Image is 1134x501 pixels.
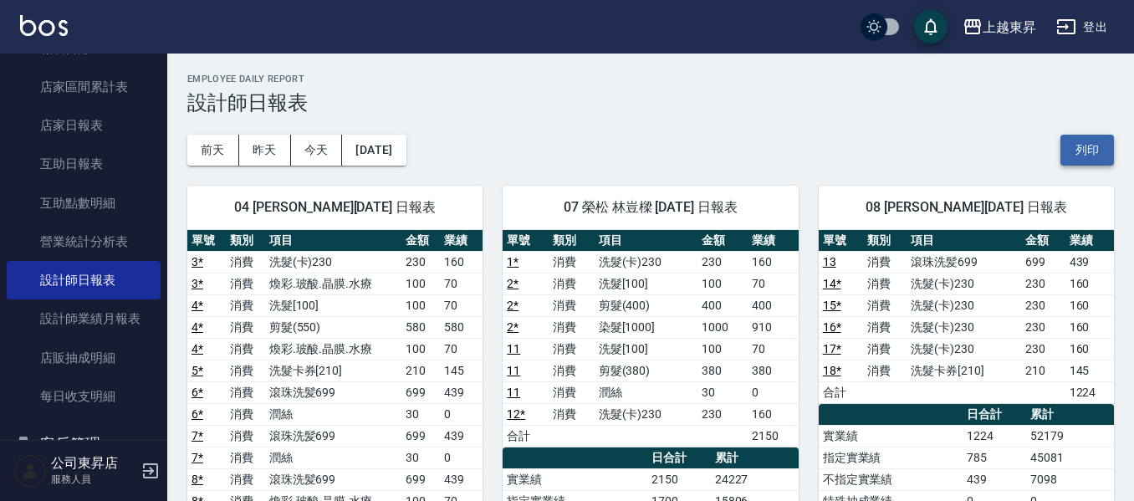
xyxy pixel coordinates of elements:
td: 洗髮[100] [595,338,697,360]
table: a dense table [503,230,798,447]
th: 金額 [697,230,748,252]
td: 洗髮(卡)230 [907,273,1020,294]
td: 160 [748,251,798,273]
button: 前天 [187,135,239,166]
a: 店販抽成明細 [7,339,161,377]
th: 類別 [549,230,595,252]
td: 24227 [711,468,799,490]
td: 580 [440,316,483,338]
th: 單號 [187,230,226,252]
a: 互助點數明細 [7,184,161,222]
td: 230 [697,403,748,425]
td: 70 [440,294,483,316]
td: 100 [401,273,440,294]
td: 699 [401,468,440,490]
td: 洗髮卡券[210] [265,360,401,381]
th: 金額 [401,230,440,252]
td: 消費 [226,360,264,381]
td: 剪髮(380) [595,360,697,381]
td: 699 [401,425,440,447]
td: 1000 [697,316,748,338]
td: 洗髮[100] [265,294,401,316]
a: 每日收支明細 [7,377,161,416]
td: 2150 [647,468,711,490]
span: 07 榮松 林豈樑 [DATE] 日報表 [523,199,778,216]
td: 400 [748,294,798,316]
span: 04 [PERSON_NAME][DATE] 日報表 [207,199,462,216]
td: 100 [697,273,748,294]
h3: 設計師日報表 [187,91,1114,115]
td: 消費 [226,251,264,273]
th: 單號 [503,230,549,252]
td: 洗髮(卡)230 [265,251,401,273]
th: 項目 [907,230,1020,252]
td: 1224 [963,425,1026,447]
th: 日合計 [647,447,711,469]
td: 230 [1021,316,1065,338]
td: 洗髮卡券[210] [907,360,1020,381]
td: 消費 [226,338,264,360]
button: 上越東昇 [956,10,1043,44]
td: 210 [401,360,440,381]
td: 潤絲 [265,447,401,468]
td: 潤絲 [265,403,401,425]
td: 580 [401,316,440,338]
td: 消費 [226,316,264,338]
td: 剪髮(400) [595,294,697,316]
td: 煥彩.玻酸.晶膜.水療 [265,273,401,294]
p: 服務人員 [51,472,136,487]
td: 160 [1065,316,1114,338]
td: 消費 [863,360,907,381]
a: 設計師日報表 [7,261,161,299]
span: 08 [PERSON_NAME][DATE] 日報表 [839,199,1094,216]
th: 累計 [1026,404,1114,426]
button: 列印 [1060,135,1114,166]
td: 消費 [549,338,595,360]
a: 13 [823,255,836,268]
td: 2150 [748,425,798,447]
td: 145 [440,360,483,381]
td: 439 [963,468,1026,490]
td: 785 [963,447,1026,468]
td: 染髮[1000] [595,316,697,338]
td: 160 [1065,294,1114,316]
td: 100 [697,338,748,360]
td: 160 [1065,338,1114,360]
td: 消費 [549,360,595,381]
td: 439 [440,468,483,490]
td: 消費 [549,273,595,294]
th: 類別 [863,230,907,252]
a: 11 [507,386,520,399]
td: 消費 [226,381,264,403]
td: 洗髮(卡)230 [595,251,697,273]
a: 11 [507,342,520,355]
td: 合計 [819,381,863,403]
table: a dense table [819,230,1114,404]
td: 洗髮[100] [595,273,697,294]
td: 不指定實業績 [819,468,963,490]
th: 項目 [265,230,401,252]
a: 營業統計分析表 [7,222,161,261]
td: 160 [1065,273,1114,294]
td: 30 [401,447,440,468]
td: 160 [440,251,483,273]
td: 100 [401,294,440,316]
td: 100 [401,338,440,360]
td: 70 [440,338,483,360]
td: 0 [440,403,483,425]
td: 230 [1021,294,1065,316]
a: 店家區間累計表 [7,68,161,106]
td: 洗髮(卡)230 [595,403,697,425]
td: 剪髮(550) [265,316,401,338]
td: 70 [440,273,483,294]
th: 金額 [1021,230,1065,252]
th: 累計 [711,447,799,469]
td: 30 [401,403,440,425]
td: 230 [697,251,748,273]
button: [DATE] [342,135,406,166]
td: 實業績 [503,468,646,490]
td: 70 [748,338,798,360]
td: 145 [1065,360,1114,381]
button: save [914,10,948,43]
button: 客戶管理 [7,422,161,466]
